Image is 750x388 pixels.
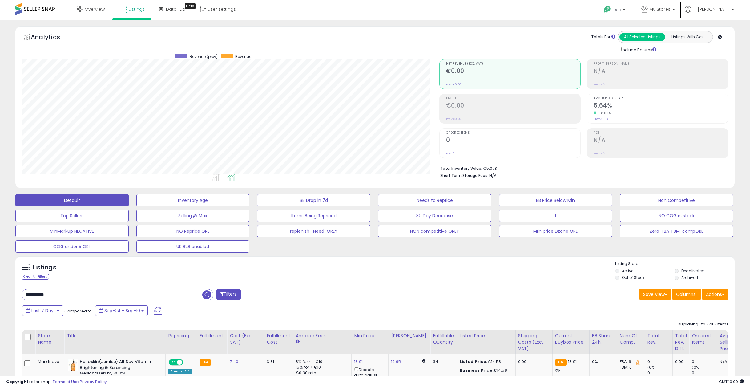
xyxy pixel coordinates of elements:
span: ROI [594,131,728,135]
div: €14.58 [460,359,511,365]
label: Out of Stock [622,275,644,280]
div: Include Returns [613,46,664,53]
a: 19.95 [391,359,401,365]
div: Min Price [354,333,386,339]
button: Save View [639,289,671,300]
div: Cost (Exc. VAT) [230,333,261,345]
div: Fulfillable Quantity [433,333,454,345]
div: 0 [647,359,672,365]
span: 13.91 [568,359,577,365]
small: Prev: €0.00 [446,83,461,86]
span: N/A [489,173,497,178]
small: Amazon Fees. [296,339,299,345]
small: Prev: 3.00% [594,117,608,121]
button: MIin price Dzone ORL [499,225,612,237]
div: Disable auto adjust min [354,366,384,384]
span: ON [170,360,177,365]
button: BB Price Below Min [499,194,612,206]
div: FBA: 9 [620,359,640,365]
div: 3.31 [267,359,288,365]
div: 15% for > €10 [296,365,347,370]
small: (0%) [692,365,700,370]
button: All Selected Listings [619,33,665,41]
div: BB Share 24h. [592,333,615,345]
button: Default [15,194,129,206]
div: Total Rev. Diff. [675,333,687,352]
h5: Analytics [31,33,72,43]
span: Listings [129,6,145,12]
div: seller snap | | [6,379,107,385]
button: Listings With Cost [665,33,711,41]
small: FBA [200,359,211,366]
span: My Stores [649,6,671,12]
li: €5,073 [440,164,724,172]
a: Privacy Policy [80,379,107,385]
small: FBA [555,359,567,366]
div: 0.00 [675,359,685,365]
div: 0.00 [518,359,548,365]
span: Compared to: [64,308,93,314]
div: Total Rev. [647,333,670,345]
button: COG under 5 ORL [15,240,129,253]
h5: Listings [33,263,56,272]
div: Marktnova [38,359,59,365]
a: Terms of Use [53,379,79,385]
img: 41ItKPvxHDL._SL40_.jpg [68,359,78,371]
small: Prev: N/A [594,83,606,86]
button: Selling @ Max [136,210,250,222]
span: OFF [182,360,192,365]
small: 88.00% [596,111,611,116]
small: (0%) [647,365,656,370]
span: Revenue [235,54,251,59]
h2: €0.00 [446,67,581,76]
button: Items Being Repriced [257,210,370,222]
div: 34 [433,359,452,365]
div: Current Buybox Price [555,333,587,345]
div: Ordered Items [692,333,714,345]
button: 1 [499,210,612,222]
h2: 0 [446,137,581,145]
span: Hi [PERSON_NAME] [693,6,730,12]
h2: €0.00 [446,102,581,110]
i: Get Help [603,6,611,13]
span: 2025-09-18 10:00 GMT [719,379,744,385]
button: Actions [702,289,728,300]
button: 30 Day Decrease [378,210,491,222]
span: DataHub [166,6,185,12]
button: BB Drop in 7d [257,194,370,206]
div: Clear All Filters [22,274,49,280]
div: Title [67,333,163,339]
button: Sep-04 - Sep-10 [95,305,148,316]
button: NON competitive ORLY [378,225,491,237]
p: Listing States: [615,261,735,267]
button: Non Competitive [620,194,733,206]
b: Business Price: [460,367,494,373]
button: NO Reprice ORL [136,225,250,237]
h2: 5.64% [594,102,728,110]
span: Sep-04 - Sep-10 [104,308,140,314]
span: Ordered Items [446,131,581,135]
div: Num of Comp. [620,333,642,345]
a: 13.91 [354,359,363,365]
button: Columns [672,289,701,300]
div: [PERSON_NAME] [391,333,428,339]
span: Net Revenue (Exc. VAT) [446,62,581,66]
span: Help [613,7,621,12]
span: Overview [85,6,105,12]
div: Amazon AI * [168,369,192,374]
span: Profit [446,97,581,100]
button: Top Sellers [15,210,129,222]
span: Revenue (prev) [190,54,218,59]
h2: N/A [594,67,728,76]
a: Hi [PERSON_NAME] [685,6,734,20]
div: Fulfillment [200,333,224,339]
h2: N/A [594,137,728,145]
b: Short Term Storage Fees: [440,173,488,178]
button: Inventory Age [136,194,250,206]
div: N/A [720,359,740,365]
label: Active [622,268,633,273]
a: Help [599,1,631,20]
button: NO COG in stock [620,210,733,222]
small: Prev: N/A [594,152,606,155]
div: Tooltip anchor [185,3,196,9]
